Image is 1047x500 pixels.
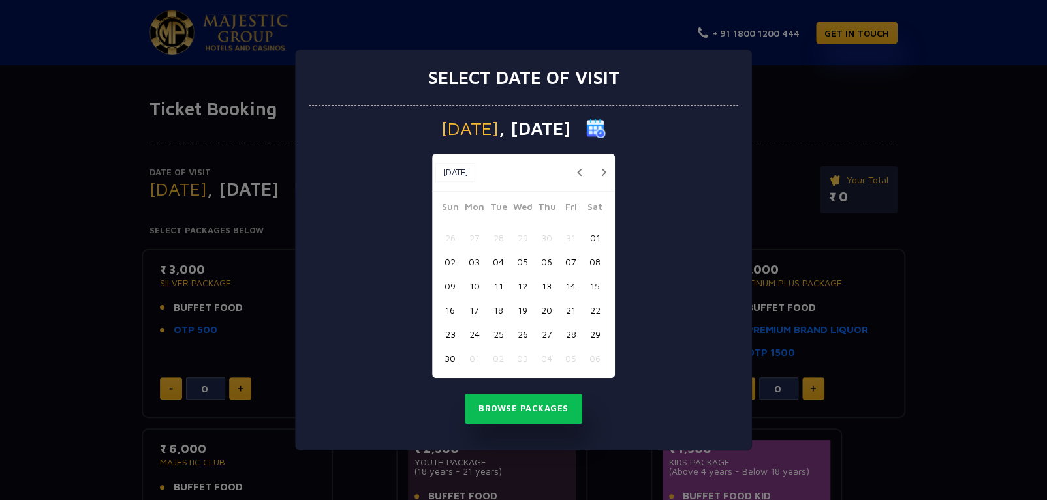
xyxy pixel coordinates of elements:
[486,346,510,370] button: 02
[462,250,486,274] button: 03
[535,199,559,218] span: Thu
[510,298,535,322] button: 19
[462,346,486,370] button: 01
[535,226,559,250] button: 30
[462,322,486,346] button: 24
[559,298,583,322] button: 21
[559,250,583,274] button: 07
[438,346,462,370] button: 30
[438,322,462,346] button: 23
[438,226,462,250] button: 26
[486,199,510,218] span: Tue
[583,199,607,218] span: Sat
[535,346,559,370] button: 04
[510,226,535,250] button: 29
[486,298,510,322] button: 18
[583,250,607,274] button: 08
[583,346,607,370] button: 06
[535,250,559,274] button: 06
[535,298,559,322] button: 20
[583,322,607,346] button: 29
[510,199,535,218] span: Wed
[462,226,486,250] button: 27
[438,274,462,298] button: 09
[559,226,583,250] button: 31
[535,322,559,346] button: 27
[462,274,486,298] button: 10
[510,346,535,370] button: 03
[486,322,510,346] button: 25
[486,250,510,274] button: 04
[428,66,619,89] h3: Select date of visit
[438,199,462,218] span: Sun
[583,226,607,250] button: 01
[559,322,583,346] button: 28
[510,274,535,298] button: 12
[438,298,462,322] button: 16
[559,346,583,370] button: 05
[535,274,559,298] button: 13
[462,298,486,322] button: 17
[583,298,607,322] button: 22
[486,226,510,250] button: 28
[465,394,582,424] button: Browse Packages
[462,199,486,218] span: Mon
[586,119,606,138] img: calender icon
[510,250,535,274] button: 05
[510,322,535,346] button: 26
[583,274,607,298] button: 15
[438,250,462,274] button: 02
[441,119,499,138] span: [DATE]
[435,163,475,183] button: [DATE]
[559,274,583,298] button: 14
[486,274,510,298] button: 11
[559,199,583,218] span: Fri
[499,119,570,138] span: , [DATE]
